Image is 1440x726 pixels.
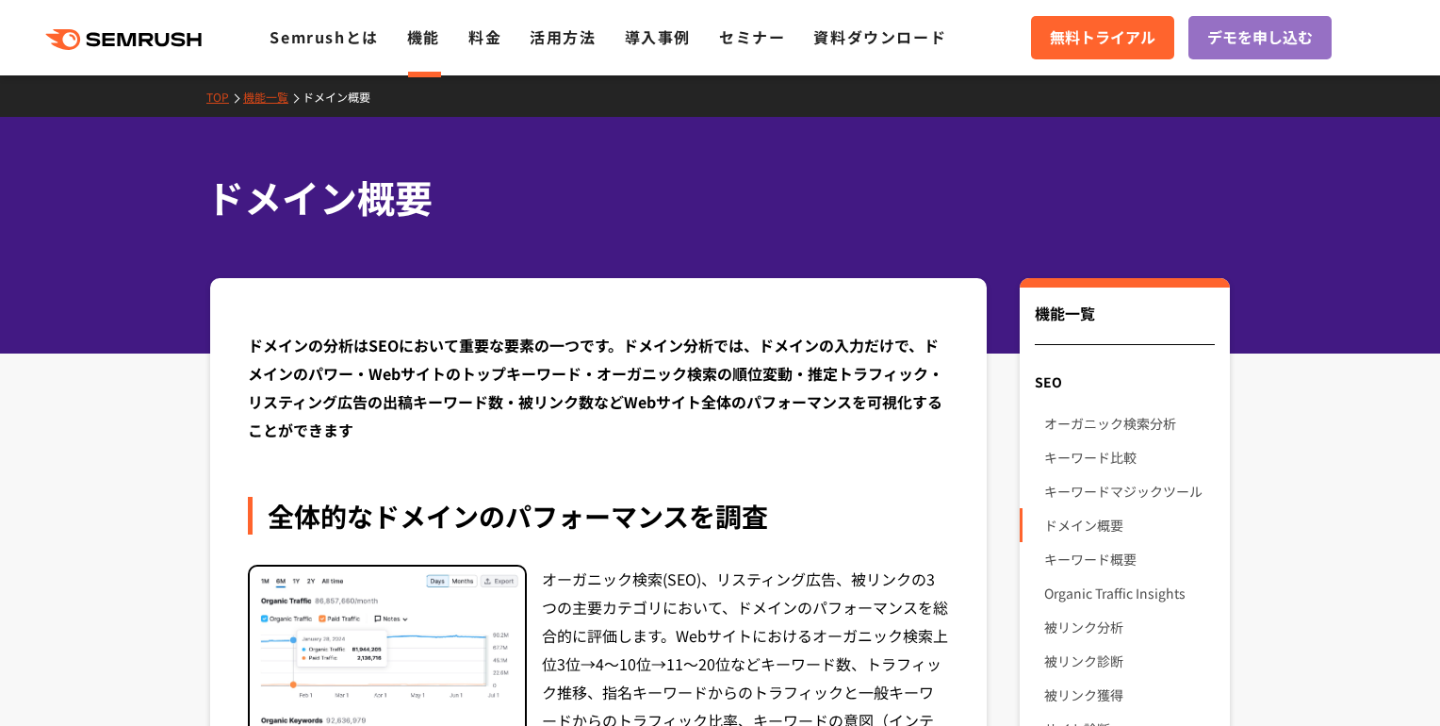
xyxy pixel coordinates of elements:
[243,89,303,105] a: 機能一覧
[303,89,385,105] a: ドメイン概要
[719,25,785,48] a: セミナー
[270,25,378,48] a: Semrushとは
[813,25,946,48] a: 資料ダウンロード
[1020,365,1230,399] div: SEO
[1035,302,1215,345] div: 機能一覧
[206,89,243,105] a: TOP
[1044,508,1215,542] a: ドメイン概要
[1050,25,1155,50] span: 無料トライアル
[1044,474,1215,508] a: キーワードマジックツール
[248,497,949,535] div: 全体的なドメインのパフォーマンスを調査
[1031,16,1174,59] a: 無料トライアル
[206,170,1215,225] h1: ドメイン概要
[530,25,596,48] a: 活用方法
[1188,16,1332,59] a: デモを申し込む
[1044,576,1215,610] a: Organic Traffic Insights
[1207,25,1313,50] span: デモを申し込む
[468,25,501,48] a: 料金
[1044,440,1215,474] a: キーワード比較
[1044,610,1215,644] a: 被リンク分析
[1044,678,1215,712] a: 被リンク獲得
[1044,542,1215,576] a: キーワード概要
[1044,406,1215,440] a: オーガニック検索分析
[1044,644,1215,678] a: 被リンク診断
[248,331,949,444] div: ドメインの分析はSEOにおいて重要な要素の一つです。ドメイン分析では、ドメインの入力だけで、ドメインのパワー・Webサイトのトップキーワード・オーガニック検索の順位変動・推定トラフィック・リステ...
[625,25,691,48] a: 導入事例
[407,25,440,48] a: 機能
